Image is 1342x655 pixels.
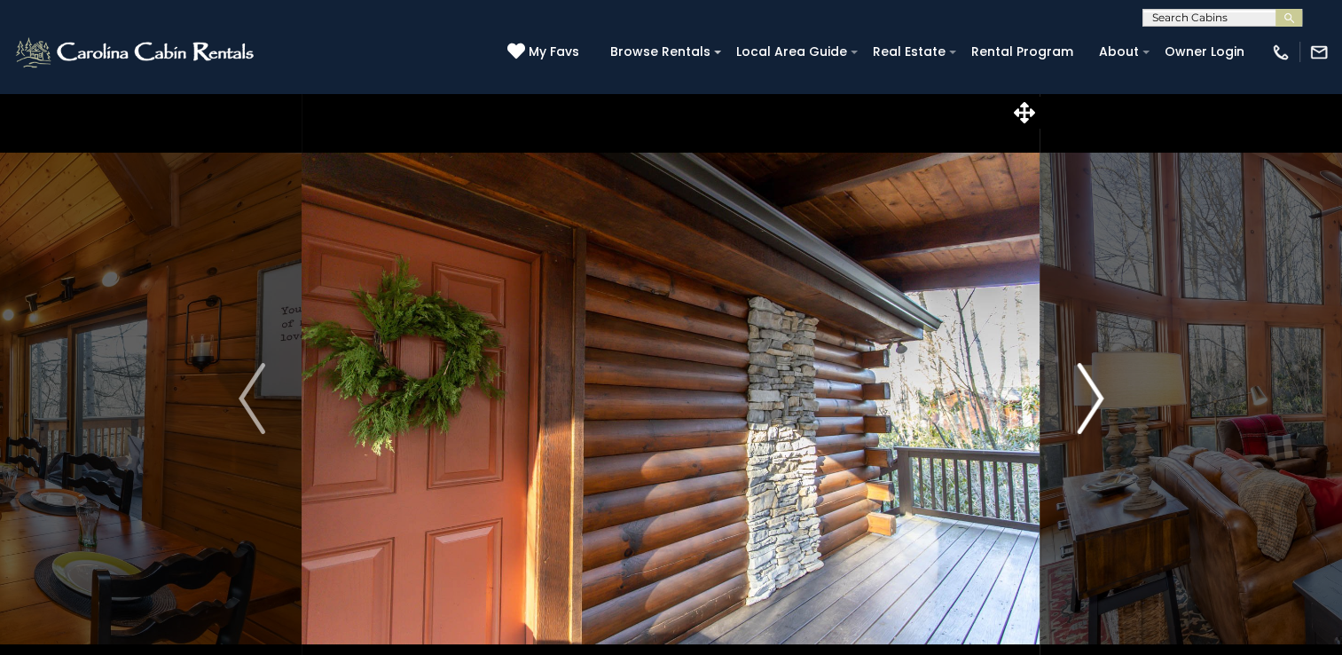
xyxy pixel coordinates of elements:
a: Browse Rentals [601,38,719,66]
a: Real Estate [864,38,954,66]
img: arrow [1077,363,1103,434]
img: mail-regular-white.png [1309,43,1329,62]
a: Owner Login [1156,38,1253,66]
img: arrow [239,363,265,434]
a: Rental Program [962,38,1082,66]
img: phone-regular-white.png [1271,43,1291,62]
img: White-1-2.png [13,35,259,70]
a: Local Area Guide [727,38,856,66]
span: My Favs [529,43,579,61]
a: My Favs [507,43,584,62]
a: About [1090,38,1148,66]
